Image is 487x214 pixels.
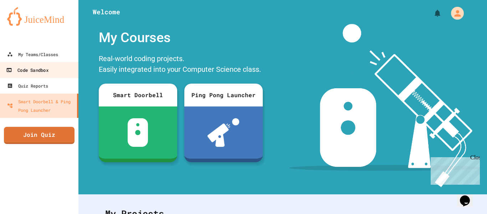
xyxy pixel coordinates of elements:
div: My Notifications [420,7,444,19]
div: Chat with us now!Close [3,3,49,45]
div: My Teams/Classes [7,50,58,59]
div: My Courses [95,24,266,51]
img: logo-orange.svg [7,7,71,26]
img: ppl-with-ball.png [207,118,239,147]
iframe: chat widget [457,185,480,207]
div: Ping Pong Launcher [184,84,263,106]
div: Smart Doorbell & Ping Pong Launcher [7,97,74,114]
img: sdb-white.svg [128,118,148,147]
div: Code Sandbox [6,66,48,75]
img: banner-image-my-projects.png [289,24,480,187]
div: Real-world coding projects. Easily integrated into your Computer Science class. [95,51,266,78]
a: Join Quiz [4,127,75,144]
iframe: chat widget [428,154,480,185]
div: Quiz Reports [7,81,48,90]
div: My Account [444,5,466,21]
div: Smart Doorbell [99,84,177,106]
